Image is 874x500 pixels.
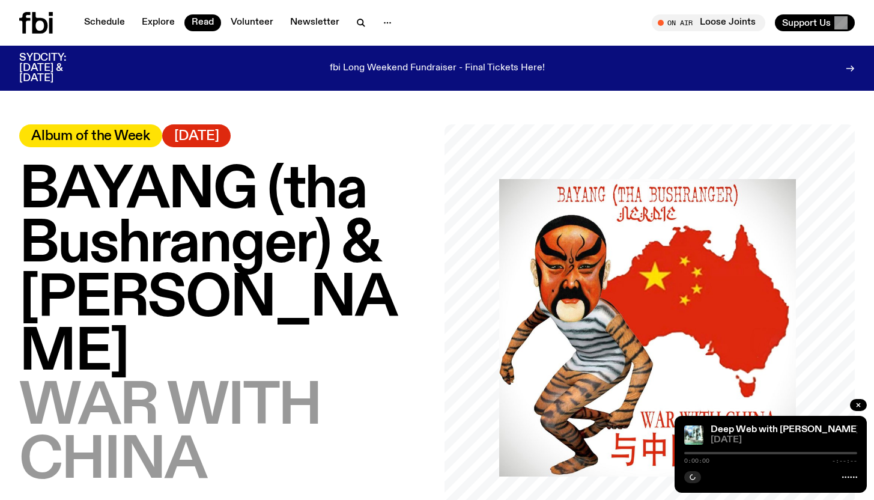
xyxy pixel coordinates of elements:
a: Deep Web with [PERSON_NAME] [711,425,860,434]
h3: SYDCITY: [DATE] & [DATE] [19,53,96,84]
a: Newsletter [283,14,347,31]
span: 0:00:00 [684,458,709,464]
button: Support Us [775,14,855,31]
span: [DATE] [174,130,219,143]
button: On AirLoose Joints [652,14,765,31]
a: Explore [135,14,182,31]
a: Read [184,14,221,31]
a: Volunteer [223,14,281,31]
span: Album of the Week [31,130,150,143]
span: Support Us [782,17,831,28]
a: Schedule [77,14,132,31]
p: fbi Long Weekend Fundraiser - Final Tickets Here! [330,63,545,74]
span: WAR WITH CHINA [19,377,321,492]
span: [DATE] [711,436,857,445]
span: BAYANG (tha Bushranger) & [PERSON_NAME] [19,161,396,383]
span: -:--:-- [832,458,857,464]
